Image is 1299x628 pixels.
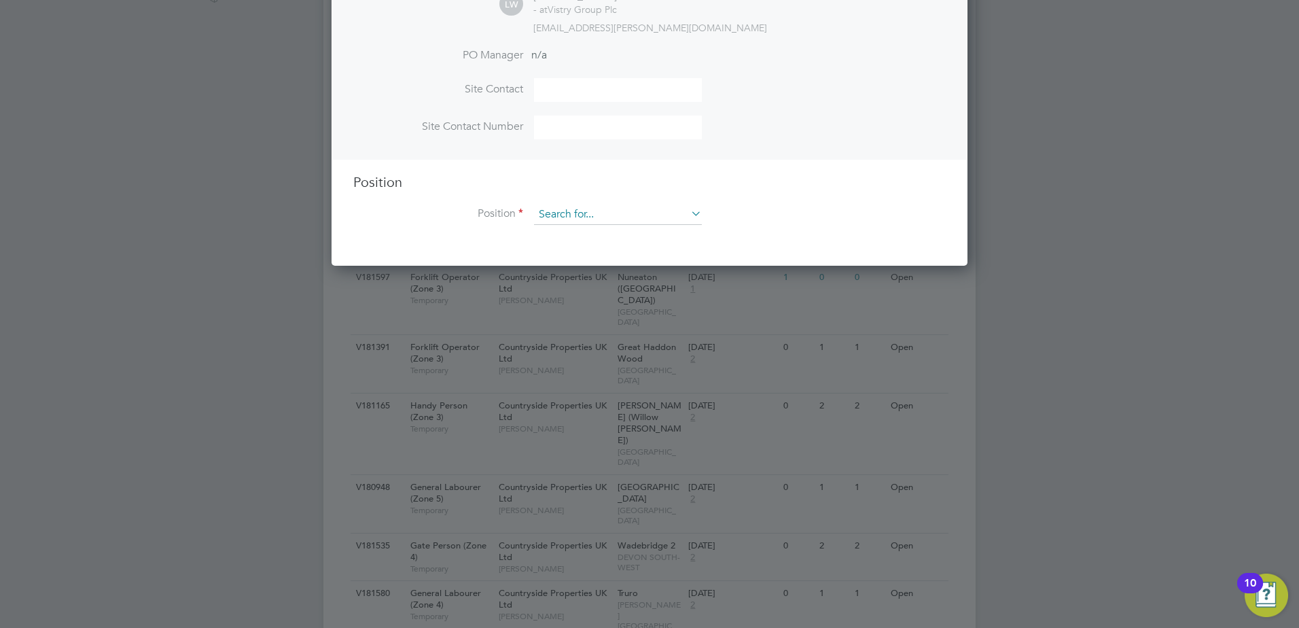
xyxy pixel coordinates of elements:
div: 10 [1244,583,1256,601]
span: [EMAIL_ADDRESS][PERSON_NAME][DOMAIN_NAME] [533,22,767,34]
span: - at [533,3,548,16]
span: n/a [531,48,547,62]
label: Position [353,207,523,221]
input: Search for... [534,205,702,225]
button: Open Resource Center, 10 new notifications [1245,574,1288,617]
label: Site Contact Number [353,120,523,134]
label: PO Manager [353,48,523,63]
h3: Position [353,173,946,191]
div: Vistry Group Plc [533,3,617,16]
label: Site Contact [353,82,523,97]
